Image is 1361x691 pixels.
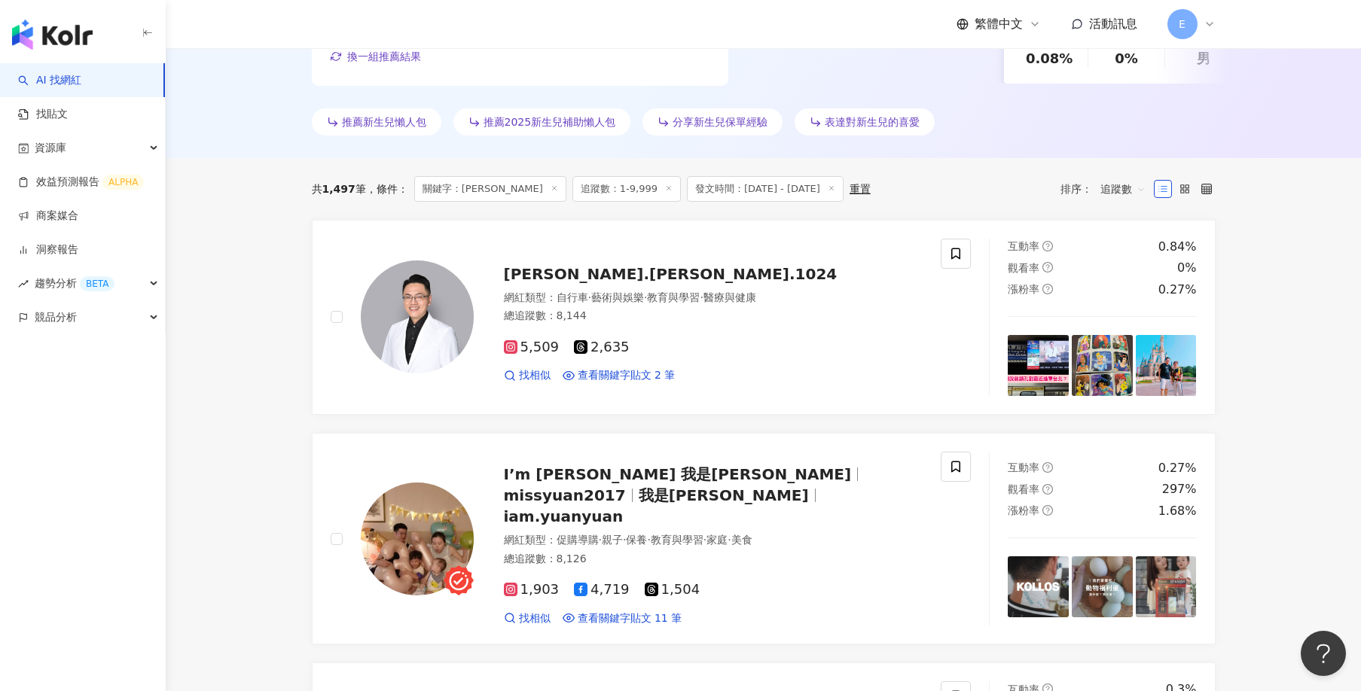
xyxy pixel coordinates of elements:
div: 0.08% [1026,49,1073,68]
span: · [703,534,706,546]
div: 0% [1177,260,1196,276]
span: 分享新生兒保單經驗 [673,116,767,128]
div: 總追蹤數 ： 8,144 [504,309,923,324]
div: BETA [80,276,114,291]
span: 家庭 [706,534,728,546]
span: question-circle [1042,484,1053,495]
span: 找相似 [519,368,551,383]
span: 教育與學習 [651,534,703,546]
span: 藝術與娛樂 [591,291,644,303]
div: 網紅類型 ： [504,291,923,306]
span: question-circle [1042,241,1053,251]
div: 共 筆 [312,183,366,195]
a: 找相似 [504,611,551,626]
span: 醫療與健康 [703,291,756,303]
span: · [700,291,703,303]
span: 漲粉率 [1008,283,1039,295]
span: · [623,534,626,546]
span: 互動率 [1008,461,1039,473]
span: 1,497 [322,183,356,195]
span: · [588,291,591,303]
span: 查看關鍵字貼文 11 筆 [578,611,682,626]
div: 總追蹤數 ： 8,126 [504,552,923,567]
div: 排序： [1060,177,1154,201]
a: 效益預測報告ALPHA [18,175,144,190]
div: 0% [1115,49,1138,68]
a: 洞察報告 [18,242,78,257]
div: 男 [1197,49,1210,68]
span: 我是[PERSON_NAME] [639,486,809,504]
span: I’m [PERSON_NAME] 我是[PERSON_NAME] [504,465,852,483]
span: · [644,291,647,303]
span: 親子 [602,534,623,546]
span: 2,635 [574,339,630,355]
div: 1.68% [1158,503,1197,519]
span: 漲粉率 [1008,504,1039,516]
div: 297% [1162,481,1197,498]
a: 查看關鍵字貼文 11 筆 [563,611,682,626]
img: post-image [1136,335,1197,396]
img: logo [12,20,93,50]
span: 競品分析 [35,300,77,334]
a: 找相似 [504,368,551,383]
span: 追蹤數 [1100,177,1146,201]
span: 教育與學習 [647,291,700,303]
button: 換一組推薦結果 [330,45,422,68]
span: 互動率 [1008,240,1039,252]
span: 關鍵字：[PERSON_NAME] [414,176,566,202]
span: 條件 ： [366,183,408,195]
span: rise [18,279,29,289]
span: 活動訊息 [1089,17,1137,31]
img: post-image [1008,556,1069,617]
a: 商案媒合 [18,209,78,224]
img: post-image [1072,556,1133,617]
span: 找相似 [519,611,551,626]
a: 查看關鍵字貼文 2 筆 [563,368,676,383]
span: · [647,534,650,546]
span: 查看關鍵字貼文 2 筆 [578,368,676,383]
span: question-circle [1042,262,1053,272]
span: · [599,534,602,546]
a: KOL AvatarI’m [PERSON_NAME] 我是[PERSON_NAME]missyuan2017我是[PERSON_NAME]iam.yuanyuan網紅類型：促購導購·親子·保養... [312,433,1216,644]
a: searchAI 找網紅 [18,73,81,88]
span: 促購導購 [557,534,599,546]
div: 0.27% [1158,460,1197,476]
span: 觀看率 [1008,262,1039,274]
span: 1,504 [645,582,700,598]
span: 美食 [731,534,752,546]
a: 找貼文 [18,107,68,122]
img: post-image [1136,556,1197,617]
iframe: Help Scout Beacon - Open [1301,631,1346,676]
span: 4,719 [574,582,630,598]
span: 趨勢分析 [35,266,114,300]
span: iam.yuanyuan [504,507,624,525]
span: 自行車 [557,291,588,303]
span: question-circle [1042,284,1053,294]
div: 重置 [850,183,871,195]
img: KOL Avatar [361,260,474,373]
div: 0.84% [1158,239,1197,255]
div: 網紅類型 ： [504,533,923,548]
span: 1,903 [504,582,560,598]
img: KOL Avatar [361,482,474,595]
span: 5,509 [504,339,560,355]
span: · [728,534,731,546]
img: post-image [1008,335,1069,396]
span: 發文時間：[DATE] - [DATE] [687,176,844,202]
img: post-image [1072,335,1133,396]
span: 表達對新生兒的喜愛 [825,116,920,128]
span: [PERSON_NAME].[PERSON_NAME].1024 [504,265,838,283]
span: 保養 [626,534,647,546]
span: E [1179,16,1186,32]
span: 推薦2025新生兒補助懶人包 [484,116,616,128]
span: 繁體中文 [975,16,1023,32]
span: missyuan2017 [504,486,626,504]
span: question-circle [1042,505,1053,516]
span: 追蹤數：1-9,999 [572,176,681,202]
span: 觀看率 [1008,483,1039,495]
span: 資源庫 [35,131,66,165]
span: 推薦新生兒懶人包 [342,116,426,128]
div: 0.27% [1158,282,1197,298]
a: KOL Avatar[PERSON_NAME].[PERSON_NAME].1024網紅類型：自行車·藝術與娛樂·教育與學習·醫療與健康總追蹤數：8,1445,5092,635找相似查看關鍵字貼... [312,220,1216,415]
span: question-circle [1042,462,1053,473]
